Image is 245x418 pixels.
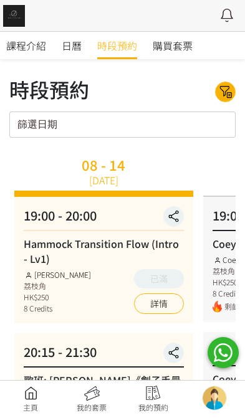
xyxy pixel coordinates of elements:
[213,301,222,313] img: fire.png
[153,38,193,53] span: 購買套票
[24,206,184,231] div: 19:00 - 20:00
[6,32,46,59] a: 課程介紹
[24,373,184,417] div: 歌班: [PERSON_NAME]《劊子手最後一夜》by [PERSON_NAME] & [PERSON_NAME]
[62,32,82,59] a: 日曆
[134,269,184,288] button: 已滿
[97,38,137,53] span: 時段預約
[82,158,125,171] div: 08 - 14
[24,343,184,368] div: 20:15 - 21:30
[153,32,193,59] a: 購買套票
[9,74,89,104] div: 時段預約
[62,38,82,53] span: 日曆
[24,292,91,303] div: HK$250
[9,112,236,138] input: 篩選日期
[89,173,118,188] div: [DATE]
[24,269,91,280] div: [PERSON_NAME]
[24,280,91,292] div: 荔枝角
[134,293,184,314] a: 詳情
[24,303,91,314] div: 8 Credits
[6,38,46,53] span: 課程介紹
[97,32,137,59] a: 時段預約
[24,236,184,266] div: Hammock Transition Flow (Intro - Lv1)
